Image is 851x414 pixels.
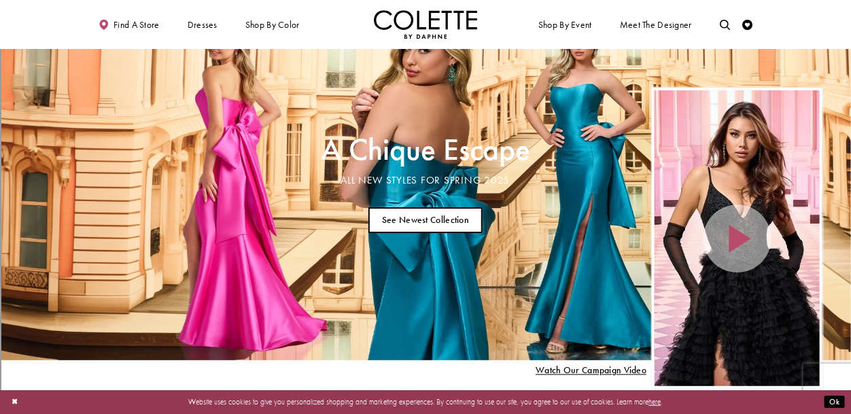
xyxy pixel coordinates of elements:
span: Dresses [185,10,220,39]
div: Move To ... [5,30,846,42]
span: Shop by color [243,10,302,39]
a: Toggle search [717,10,733,39]
div: Move To ... [5,91,846,103]
button: Close Dialog [6,393,23,411]
div: Delete [5,42,846,54]
a: Visit Home Page [374,10,477,39]
span: Shop by color [245,20,300,30]
span: Find a store [114,20,160,30]
p: Website uses cookies to give you personalized shopping and marketing experiences. By continuing t... [74,395,777,409]
span: Shop By Event [538,20,592,30]
button: Submit Dialog [824,396,845,409]
div: Sign out [5,67,846,79]
a: here [649,397,661,407]
div: Sort New > Old [5,18,846,30]
div: Rename [5,79,846,91]
div: Options [5,54,846,67]
span: Meet the designer [620,20,692,30]
img: Colette by Daphne [374,10,477,39]
a: Meet the designer [617,10,695,39]
span: Shop By Event [536,10,594,39]
span: Dresses [188,20,218,30]
div: Sort A > Z [5,5,846,18]
a: Find a store [96,10,162,39]
a: Check Wishlist [740,10,755,39]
